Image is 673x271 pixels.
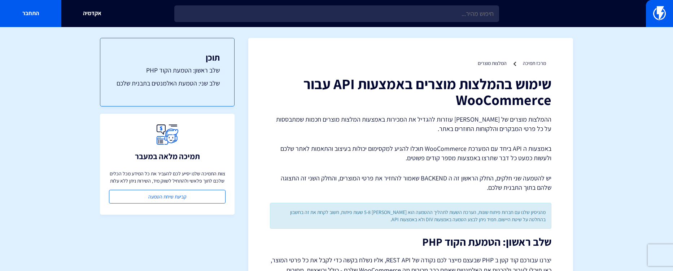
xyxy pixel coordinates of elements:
p: יש להטמעה שני חלקים, החלק הראשון זה ה BACKEND שאמור להחזיר את פרטי המוצרים, והחלק השני זה התצוגה ... [270,174,551,192]
a: שלב ראשון: הטמעת הקוד PHP [115,66,220,75]
p: צוות התמיכה שלנו יסייע לכם להעביר את כל המידע מכל הכלים שלכם לתוך פלאשי ולהתחיל לשווק מיד, השירות... [109,170,226,184]
h3: תמיכה מלאה במעבר [135,152,200,161]
h3: תוכן [115,53,220,62]
div: מהניסיון שלנו עם חברות פיתוח שונות, הערכת השעות לתהליך ההטמעה הוא [PERSON_NAME] 5-8 שעות פיתוח, ח... [270,203,551,229]
p: באמצעות ה API ביחד עם המערכת WooCommerce תוכלו להגיע למקסימום יכולות בעיצוב והתאמות לאתר שלכם ולע... [270,144,551,162]
p: ההמלצות מוצרים של [PERSON_NAME] עוזרות להגדיל את המכירות באמצעות המלצות מוצרים חכמות שמתבססות על ... [270,115,551,133]
a: מרכז תמיכה [523,60,546,66]
h1: שימוש בהמלצות מוצרים באמצעות API עבור WooCommerce [270,76,551,108]
h2: שלב ראשון: הטמעת הקוד PHP [270,236,551,248]
a: קביעת שיחת הטמעה [109,190,226,204]
a: שלב שני: הטמעת האלמנטים בתבנית שלכם [115,79,220,88]
a: המלצות מוצרים [478,60,507,66]
input: חיפוש מהיר... [174,5,499,22]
